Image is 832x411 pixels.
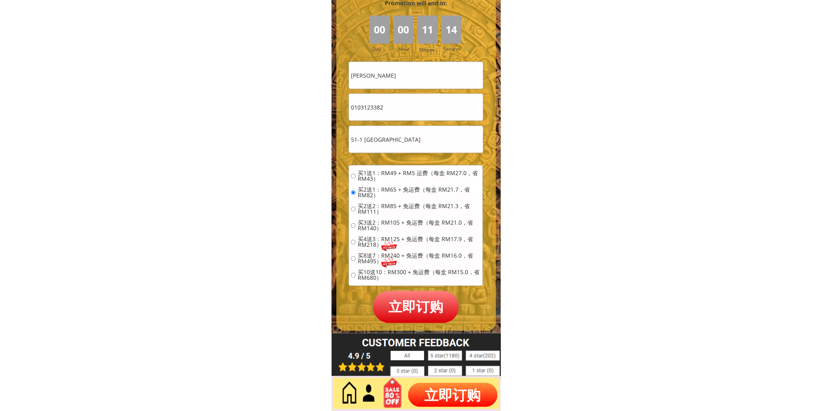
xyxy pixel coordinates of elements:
input: 地址 [349,126,483,153]
span: 买1送1：RM49 + RM5 运费（每盒 RM27.0，省 RM43） [358,171,481,182]
span: 买10送10：RM300 + 免运费（每盒 RM15.0，省 RM680） [358,270,481,281]
h3: Hour [398,45,415,53]
input: 电话 [349,94,483,121]
p: 立即订购 [373,291,459,323]
span: 买8送7：RM240 + 免运费（每盒 RM16.0，省 RM495） [358,253,481,264]
span: 买3送2：RM105 + 免运费（每盒 RM21.0，省 RM140） [358,220,481,231]
h3: Day [372,45,392,53]
input: 姓名 [349,62,483,89]
p: 立即订购 [408,383,498,407]
span: 买4送3：RM125 + 免运费（每盒 RM17.9，省 RM218） [358,237,481,248]
span: 买2送2：RM85 + 免运费（每盒 RM21.3，省 RM111） [358,204,481,215]
span: 买2送1：RM65 + 免运费（每盒 RM21.7，省 RM82） [358,187,481,198]
h3: Second [444,45,463,53]
h3: Minute [419,46,437,54]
